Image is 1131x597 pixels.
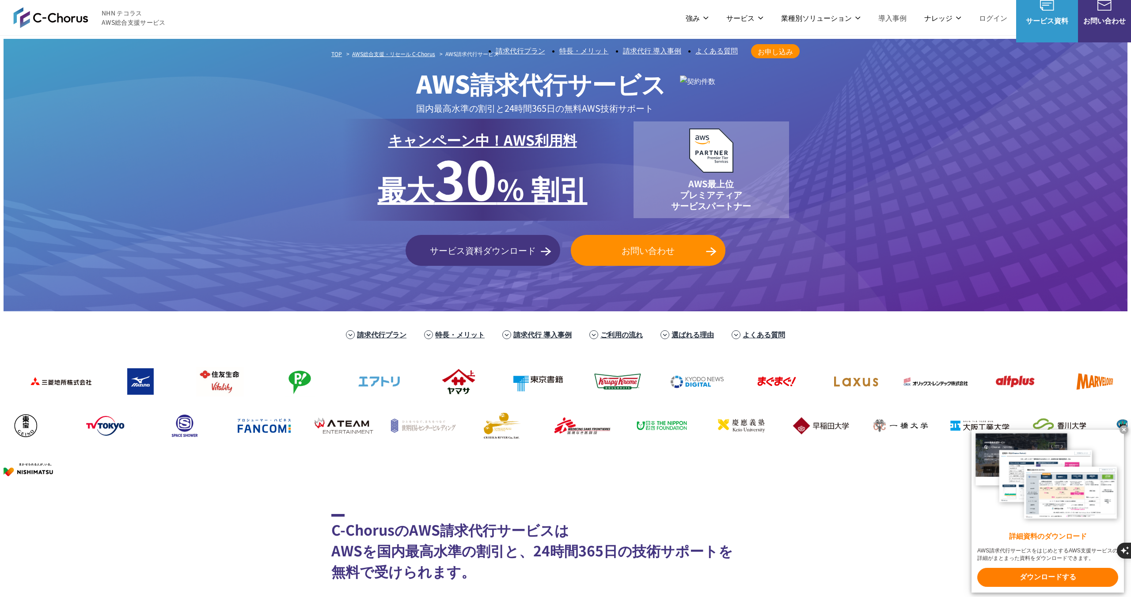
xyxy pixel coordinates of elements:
[263,364,334,399] img: フジモトHD
[467,408,537,443] img: クリーク・アンド・リバー
[1078,15,1131,26] span: お問い合わせ
[785,408,855,443] img: 早稲田大学
[496,47,545,55] a: 請求代行プラン
[979,364,1050,399] img: オルトプラス
[357,329,406,340] a: 請求代行プラン
[1059,364,1129,399] img: マーベラス
[680,76,715,87] img: 契約件数
[378,168,434,208] span: 最大
[546,408,617,443] img: 国境なき医師団
[781,12,861,23] p: 業種別ソリューション
[25,364,95,399] img: 三菱地所
[626,408,696,443] img: 日本財団
[434,139,497,216] span: 30
[502,364,573,399] img: 東京書籍
[69,408,140,443] img: テレビ東京
[571,235,725,266] a: お問い合わせ
[13,7,166,28] a: AWS総合支援サービス C-Chorus NHN テコラスAWS総合支援サービス
[571,244,725,257] span: お問い合わせ
[331,514,800,582] h2: C-ChorusのAWS請求代行サービスは AWSを国内最高水準の割引と、24時間365日の技術サポートを 無料で受けられます。
[331,50,342,57] a: TOP
[352,50,435,57] a: AWS総合支援・リセール C-Chorus
[686,12,709,23] p: 強み
[820,364,891,399] img: ラクサス・テクノロジーズ
[600,329,643,340] a: ご利用の流れ
[581,364,652,399] img: クリスピー・クリーム・ドーナツ
[422,364,493,399] img: ヤマサ醤油
[1016,15,1078,26] span: サービス資料
[342,119,623,221] a: キャンペーン中！AWS利用料 最大30% 割引
[878,12,907,23] a: 導入事例
[944,408,1014,443] img: 大阪工業大学
[977,547,1118,562] x-t: AWS請求代行サービスをはじめとするAWS支援サービスの詳細がまとまった資料をダウンロードできます。
[743,329,785,340] a: よくある質問
[695,47,738,55] a: よくある質問
[864,408,935,443] img: 一橋大学
[1023,408,1094,443] img: 香川大学
[378,129,588,151] p: キャンペーン中！AWS利用料
[977,568,1118,587] x-t: ダウンロードする
[148,408,219,443] img: スペースシャワー
[671,178,751,211] p: AWS最上位 プレミアティア サービスパートナー
[13,7,88,28] img: AWS総合支援サービス C-Chorus
[972,430,1124,593] a: 詳細資料のダウンロード AWS請求代行サービスをはじめとするAWS支援サービスの詳細がまとまった資料をダウンロードできます。 ダウンロードする
[406,244,560,257] span: サービス資料ダウンロード
[445,50,499,57] span: AWS請求代行サービス
[378,151,588,210] p: % 割引
[102,8,166,27] span: NHN テコラス AWS総合支援サービス
[416,101,666,115] p: 国内最高水準の割引と 24時間365日の無料AWS技術サポート
[751,46,800,57] span: お申し込み
[343,364,414,399] img: エアトリ
[228,408,299,443] img: ファンコミュニケーションズ
[623,47,681,55] a: 請求代行 導入事例
[751,44,800,58] a: お申し込み
[977,532,1118,542] x-t: 詳細資料のダウンロード
[416,65,666,101] span: AWS請求代行サービス
[387,408,458,443] img: 世界貿易センタービルディング
[672,329,714,340] a: 選ばれる理由
[899,364,970,399] img: オリックス・レンテック
[184,364,254,399] img: 住友生命保険相互
[705,408,776,443] img: 慶應義塾
[740,364,811,399] img: まぐまぐ
[435,329,485,340] a: 特長・メリット
[689,128,733,173] img: AWSプレミアティアサービスパートナー
[559,47,609,55] a: 特長・メリット
[307,408,378,443] img: エイチーム
[104,364,175,399] img: ミズノ
[406,235,560,266] a: サービス資料ダウンロード
[661,364,732,399] img: 共同通信デジタル
[513,329,572,340] a: 請求代行 導入事例
[979,12,1007,23] a: ログイン
[924,12,961,23] p: ナレッジ
[726,12,763,23] p: サービス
